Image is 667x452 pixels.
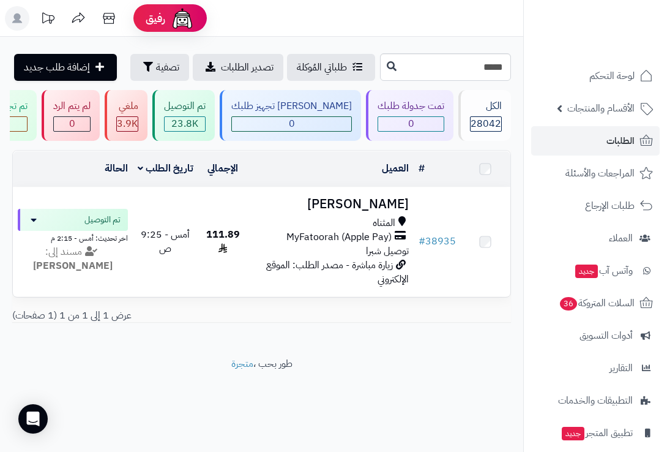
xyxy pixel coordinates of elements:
[585,197,635,214] span: طلبات الإرجاع
[562,427,584,440] span: جديد
[531,126,660,156] a: الطلبات
[609,360,633,377] span: التقارير
[382,161,409,176] a: العميل
[559,295,635,312] span: السلات المتروكة
[130,54,189,81] button: تصفية
[560,297,577,311] span: 36
[39,90,102,141] a: لم يتم الرد 0
[419,234,456,249] a: #38935
[146,11,165,26] span: رفيق
[286,230,392,244] span: MyFatoorah (Apple Pay)
[297,60,347,75] span: طلباتي المُوكلة
[470,99,502,113] div: الكل
[18,231,128,244] div: اخر تحديث: أمس - 2:15 م
[206,227,240,256] span: 111.89
[53,99,91,113] div: لم يتم الرد
[170,6,195,31] img: ai-face.png
[378,117,444,131] span: 0
[419,161,425,176] a: #
[531,256,660,285] a: وآتس آبجديد
[366,244,409,258] span: توصيل شبرا
[589,67,635,85] span: لوحة التحكم
[32,6,63,34] a: تحديثات المنصة
[565,165,635,182] span: المراجعات والأسئلة
[363,90,456,141] a: تمت جدولة طلبك 0
[207,161,238,176] a: الإجمالي
[531,61,660,91] a: لوحة التحكم
[531,353,660,383] a: التقارير
[606,132,635,149] span: الطلبات
[193,54,283,81] a: تصدير الطلبات
[531,224,660,253] a: العملاء
[531,159,660,188] a: المراجعات والأسئلة
[102,90,150,141] a: ملغي 3.9K
[456,90,513,141] a: الكل28042
[531,321,660,350] a: أدوات التسويق
[558,392,633,409] span: التطبيقات والخدمات
[373,216,395,230] span: المثناه
[14,54,117,81] a: إضافة طلب جديد
[531,418,660,448] a: تطبيق المتجرجديد
[266,258,409,287] span: زيارة مباشرة - مصدر الطلب: الموقع الإلكتروني
[231,356,253,371] a: متجرة
[116,99,138,113] div: ملغي
[165,117,205,131] div: 23808
[138,161,193,176] a: تاريخ الطلب
[531,288,660,318] a: السلات المتروكة36
[150,90,217,141] a: تم التوصيل 23.8K
[164,99,206,113] div: تم التوصيل
[378,99,444,113] div: تمت جدولة طلبك
[105,161,128,176] a: الحالة
[217,90,363,141] a: [PERSON_NAME] تجهيز طلبك 0
[156,60,179,75] span: تصفية
[574,262,633,279] span: وآتس آب
[471,117,501,131] span: 28042
[9,245,137,273] div: مسند إلى:
[24,60,90,75] span: إضافة طلب جديد
[287,54,375,81] a: طلباتي المُوكلة
[419,234,425,249] span: #
[3,309,520,323] div: عرض 1 إلى 1 من 1 (1 صفحات)
[117,117,138,131] span: 3.9K
[18,404,48,434] div: Open Intercom Messenger
[221,60,274,75] span: تصدير الطلبات
[232,117,351,131] span: 0
[567,100,635,117] span: الأقسام والمنتجات
[253,197,409,211] h3: [PERSON_NAME]
[575,265,598,278] span: جديد
[54,117,90,131] span: 0
[231,99,352,113] div: [PERSON_NAME] تجهيز طلبك
[33,258,113,273] strong: [PERSON_NAME]
[561,424,633,442] span: تطبيق المتجر
[579,327,633,344] span: أدوات التسويق
[584,32,655,58] img: logo-2.png
[531,191,660,220] a: طلبات الإرجاع
[117,117,138,131] div: 3859
[165,117,205,131] span: 23.8K
[84,214,121,226] span: تم التوصيل
[609,230,633,247] span: العملاء
[141,227,190,256] span: أمس - 9:25 ص
[531,386,660,415] a: التطبيقات والخدمات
